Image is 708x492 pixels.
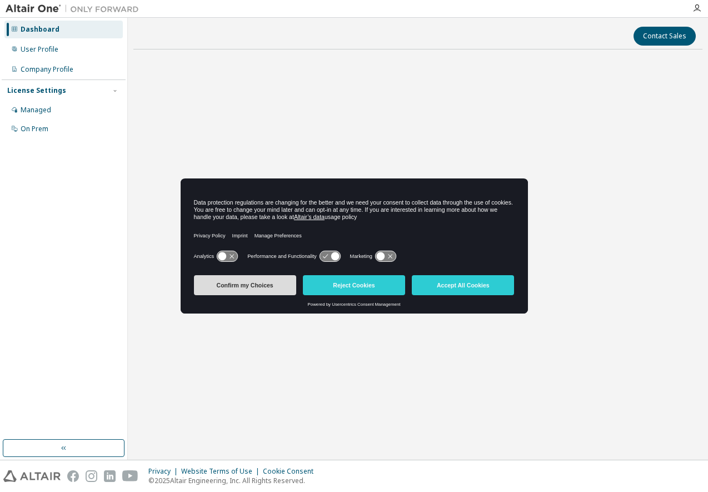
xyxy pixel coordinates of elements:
div: Dashboard [21,25,59,34]
div: License Settings [7,86,66,95]
div: Company Profile [21,65,73,74]
img: youtube.svg [122,470,138,482]
div: User Profile [21,45,58,54]
img: instagram.svg [86,470,97,482]
div: Cookie Consent [263,467,320,476]
img: facebook.svg [67,470,79,482]
div: On Prem [21,125,48,133]
p: © 2025 Altair Engineering, Inc. All Rights Reserved. [148,476,320,485]
img: altair_logo.svg [3,470,61,482]
div: Managed [21,106,51,115]
div: Website Terms of Use [181,467,263,476]
button: Contact Sales [634,27,696,46]
div: Privacy [148,467,181,476]
img: Altair One [6,3,144,14]
img: linkedin.svg [104,470,116,482]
